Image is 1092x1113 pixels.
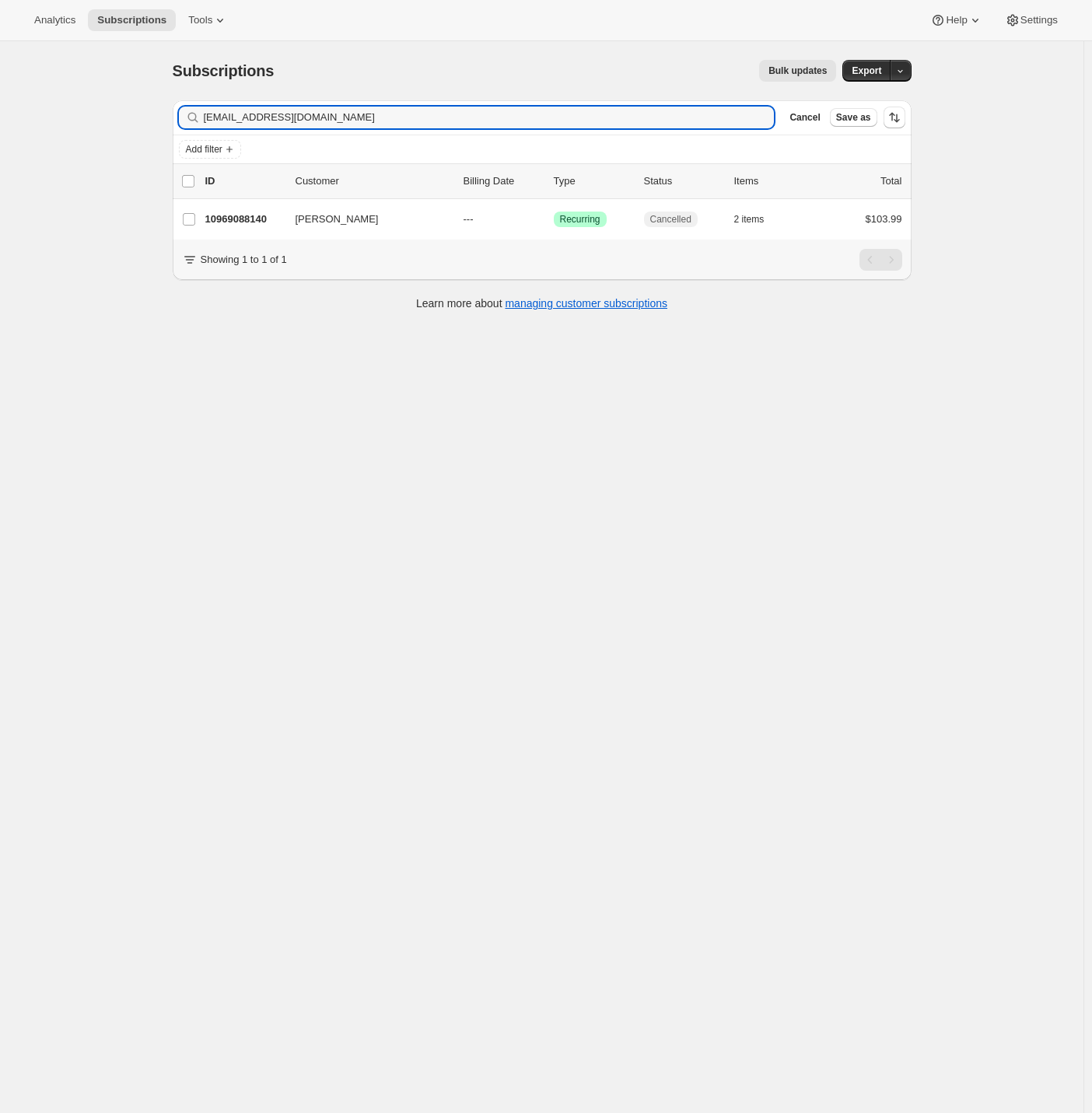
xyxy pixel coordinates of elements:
[34,14,75,26] span: Analytics
[880,173,901,189] p: Total
[789,111,820,124] span: Cancel
[205,212,283,227] p: 10969088140
[884,107,905,128] button: Sort the results
[783,108,826,127] button: Cancel
[188,14,212,26] span: Tools
[650,213,691,226] span: Cancelled
[88,9,176,31] button: Subscriptions
[866,213,902,225] span: $103.99
[830,108,877,127] button: Save as
[416,296,667,311] p: Learn more about
[201,252,287,268] p: Showing 1 to 1 of 1
[505,297,667,310] a: managing customer subscriptions
[734,208,782,230] button: 2 items
[996,9,1067,31] button: Settings
[852,65,881,77] span: Export
[859,249,902,271] nav: Pagination
[644,173,722,189] p: Status
[560,213,600,226] span: Recurring
[25,9,85,31] button: Analytics
[734,213,765,226] span: 2 items
[204,107,775,128] input: Filter subscribers
[173,62,275,79] span: Subscriptions
[97,14,166,26] span: Subscriptions
[946,14,967,26] span: Help
[179,9,237,31] button: Tools
[205,173,902,189] div: IDCustomerBilling DateTypeStatusItemsTotal
[205,173,283,189] p: ID
[1020,14,1058,26] span: Settings
[205,208,902,230] div: 10969088140[PERSON_NAME]---SuccessRecurringCancelled2 items$103.99
[286,207,442,232] button: [PERSON_NAME]
[554,173,632,189] div: Type
[296,173,451,189] p: Customer
[464,213,474,225] span: ---
[186,143,222,156] span: Add filter
[842,60,891,82] button: Export
[296,212,379,227] span: [PERSON_NAME]
[768,65,827,77] span: Bulk updates
[836,111,871,124] span: Save as
[734,173,812,189] div: Items
[759,60,836,82] button: Bulk updates
[921,9,992,31] button: Help
[464,173,541,189] p: Billing Date
[179,140,241,159] button: Add filter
